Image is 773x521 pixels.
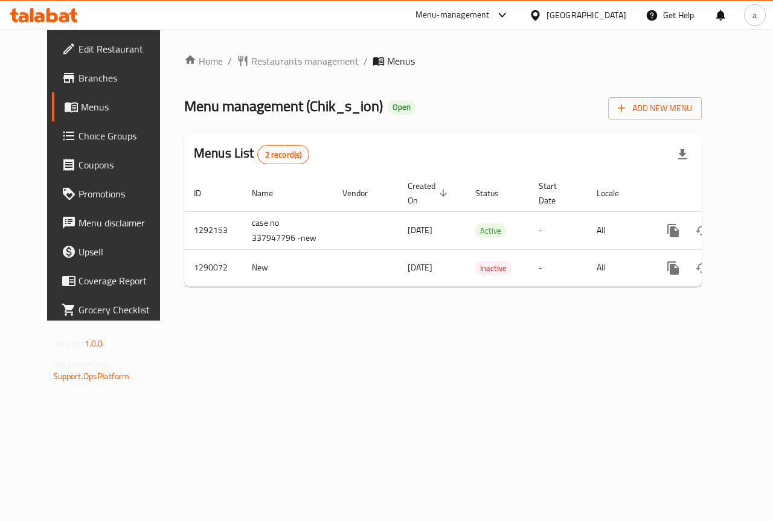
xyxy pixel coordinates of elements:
[52,92,176,121] a: Menus
[184,211,242,249] td: 1292153
[364,54,368,68] li: /
[184,92,383,120] span: Menu management ( Chik_s_ion )
[529,211,587,249] td: -
[251,54,359,68] span: Restaurants management
[668,140,697,169] div: Export file
[52,34,176,63] a: Edit Restaurant
[415,8,490,22] div: Menu-management
[659,216,688,245] button: more
[387,54,415,68] span: Menus
[342,186,383,200] span: Vendor
[53,368,130,384] a: Support.OpsPlatform
[258,149,309,161] span: 2 record(s)
[52,63,176,92] a: Branches
[388,102,415,112] span: Open
[53,356,109,372] span: Get support on:
[529,249,587,286] td: -
[408,222,432,238] span: [DATE]
[81,100,167,114] span: Menus
[53,336,83,351] span: Version:
[85,336,103,351] span: 1.0.0
[237,54,359,68] a: Restaurants management
[79,187,167,201] span: Promotions
[475,261,512,275] span: Inactive
[184,54,702,68] nav: breadcrumb
[257,145,310,164] div: Total records count
[79,245,167,259] span: Upsell
[659,254,688,283] button: more
[228,54,232,68] li: /
[408,179,451,208] span: Created On
[597,186,635,200] span: Locale
[52,266,176,295] a: Coverage Report
[52,179,176,208] a: Promotions
[408,260,432,275] span: [DATE]
[475,223,506,238] div: Active
[79,302,167,317] span: Grocery Checklist
[52,295,176,324] a: Grocery Checklist
[52,237,176,266] a: Upsell
[52,208,176,237] a: Menu disclaimer
[79,216,167,230] span: Menu disclaimer
[688,216,717,245] button: Change Status
[587,211,649,249] td: All
[194,186,217,200] span: ID
[52,121,176,150] a: Choice Groups
[184,54,223,68] a: Home
[547,8,626,22] div: [GEOGRAPHIC_DATA]
[475,224,506,238] span: Active
[52,150,176,179] a: Coupons
[752,8,757,22] span: a
[184,249,242,286] td: 1290072
[79,71,167,85] span: Branches
[79,158,167,172] span: Coupons
[608,97,702,120] button: Add New Menu
[587,249,649,286] td: All
[618,101,692,116] span: Add New Menu
[79,42,167,56] span: Edit Restaurant
[79,273,167,288] span: Coverage Report
[194,144,309,164] h2: Menus List
[252,186,289,200] span: Name
[79,129,167,143] span: Choice Groups
[242,211,333,249] td: case no 337947796 -new
[242,249,333,286] td: New
[475,186,515,200] span: Status
[539,179,573,208] span: Start Date
[388,100,415,115] div: Open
